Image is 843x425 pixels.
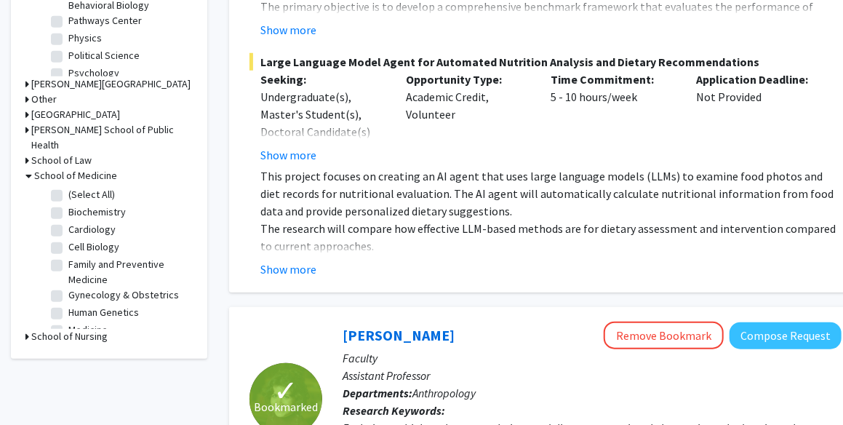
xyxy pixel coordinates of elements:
[260,88,384,175] div: Undergraduate(s), Master's Student(s), Doctoral Candidate(s) (PhD, MD, DMD, PharmD, etc.)
[406,71,530,88] p: Opportunity Type:
[31,329,108,344] h3: School of Nursing
[412,386,476,400] span: Anthropology
[343,403,445,418] b: Research Keywords:
[260,220,842,255] p: The research will compare how effective LLM-based methods are for dietary assessment and interven...
[551,71,675,88] p: Time Commitment:
[68,222,116,237] label: Cardiology
[68,187,115,202] label: (Select All)
[343,386,412,400] b: Departments:
[31,107,120,122] h3: [GEOGRAPHIC_DATA]
[730,322,842,349] button: Compose Request to Laura van Holstein
[343,349,842,367] p: Faculty
[254,398,318,416] span: Bookmarked
[260,261,316,278] button: Show more
[343,367,842,384] p: Assistant Professor
[260,146,316,164] button: Show more
[68,239,119,255] label: Cell Biology
[31,76,191,92] h3: [PERSON_NAME][GEOGRAPHIC_DATA]
[31,122,193,153] h3: [PERSON_NAME] School of Public Health
[68,305,139,320] label: Human Genetics
[68,322,108,338] label: Medicine
[68,65,119,81] label: Psychology
[343,326,455,344] a: [PERSON_NAME]
[31,92,57,107] h3: Other
[260,21,316,39] button: Show more
[260,71,384,88] p: Seeking:
[68,287,179,303] label: Gynecology & Obstetrics
[249,53,842,71] span: Large Language Model Agent for Automated Nutrition Analysis and Dietary Recommendations
[395,71,540,164] div: Academic Credit, Volunteer
[31,153,92,168] h3: School of Law
[68,31,102,46] label: Physics
[68,204,126,220] label: Biochemistry
[273,384,298,398] span: ✓
[696,71,820,88] p: Application Deadline:
[11,360,62,414] iframe: Chat
[68,257,189,287] label: Family and Preventive Medicine
[540,71,686,164] div: 5 - 10 hours/week
[68,48,140,63] label: Political Science
[34,168,117,183] h3: School of Medicine
[260,167,842,220] p: This project focuses on creating an AI agent that uses large language models (LLMs) to examine fo...
[685,71,831,164] div: Not Provided
[604,322,724,349] button: Remove Bookmark
[68,13,142,28] label: Pathways Center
